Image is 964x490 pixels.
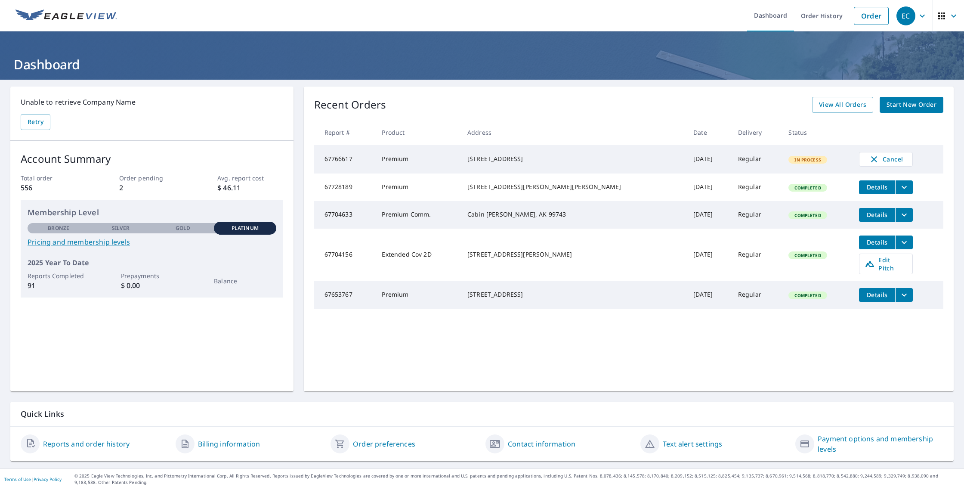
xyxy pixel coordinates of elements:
[859,254,913,274] a: Edit Pitch
[176,224,190,232] p: Gold
[864,211,890,219] span: Details
[789,157,826,163] span: In Process
[880,97,943,113] a: Start New Order
[868,154,904,164] span: Cancel
[28,271,90,280] p: Reports Completed
[198,439,260,449] a: Billing information
[4,477,62,482] p: |
[731,120,782,145] th: Delivery
[15,9,117,22] img: EV Logo
[121,271,183,280] p: Prepayments
[21,151,283,167] p: Account Summary
[74,473,960,486] p: © 2025 Eagle View Technologies, Inc. and Pictometry International Corp. All Rights Reserved. Repo...
[895,288,913,302] button: filesDropdownBtn-67653767
[467,183,680,191] div: [STREET_ADDRESS][PERSON_NAME][PERSON_NAME]
[314,201,375,229] td: 67704633
[854,7,889,25] a: Order
[28,207,276,218] p: Membership Level
[859,180,895,194] button: detailsBtn-67728189
[10,56,954,73] h1: Dashboard
[895,236,913,249] button: filesDropdownBtn-67704156
[467,155,680,163] div: [STREET_ADDRESS]
[21,409,943,419] p: Quick Links
[731,281,782,309] td: Regular
[314,174,375,201] td: 67728189
[895,208,913,222] button: filesDropdownBtn-67704633
[467,210,680,219] div: Cabin [PERSON_NAME], AK 99743
[731,174,782,201] td: Regular
[896,6,915,25] div: EC
[789,212,826,218] span: Completed
[28,237,276,247] a: Pricing and membership levels
[789,185,826,191] span: Completed
[4,476,31,482] a: Terms of Use
[731,201,782,229] td: Regular
[119,183,185,193] p: 2
[460,120,686,145] th: Address
[663,439,722,449] a: Text alert settings
[731,229,782,281] td: Regular
[865,256,907,272] span: Edit Pitch
[789,292,826,298] span: Completed
[34,476,62,482] a: Privacy Policy
[314,97,386,113] p: Recent Orders
[232,224,259,232] p: Platinum
[28,280,90,291] p: 91
[686,174,731,201] td: [DATE]
[731,145,782,174] td: Regular
[686,120,731,145] th: Date
[375,174,460,201] td: Premium
[467,290,680,299] div: [STREET_ADDRESS]
[375,120,460,145] th: Product
[859,208,895,222] button: detailsBtn-67704633
[217,183,283,193] p: $ 46.11
[864,238,890,246] span: Details
[121,280,183,291] p: $ 0.00
[375,281,460,309] td: Premium
[314,229,375,281] td: 67704156
[375,229,460,281] td: Extended Cov 2D
[375,145,460,174] td: Premium
[375,201,460,229] td: Premium Comm.
[21,174,86,183] p: Total order
[864,183,890,191] span: Details
[508,439,575,449] a: Contact information
[864,291,890,299] span: Details
[43,439,130,449] a: Reports and order history
[782,120,852,145] th: Status
[112,224,130,232] p: Silver
[895,180,913,194] button: filesDropdownBtn-67728189
[467,250,680,259] div: [STREET_ADDRESS][PERSON_NAME]
[887,99,936,110] span: Start New Order
[789,252,826,258] span: Completed
[217,174,283,183] p: Avg. report cost
[818,434,943,454] a: Payment options and membership levels
[314,120,375,145] th: Report #
[119,174,185,183] p: Order pending
[21,114,50,130] button: Retry
[353,439,415,449] a: Order preferences
[214,276,276,285] p: Balance
[21,97,283,107] p: Unable to retrieve Company Name
[314,145,375,174] td: 67766617
[859,236,895,249] button: detailsBtn-67704156
[819,99,866,110] span: View All Orders
[812,97,873,113] a: View All Orders
[686,281,731,309] td: [DATE]
[21,183,86,193] p: 556
[686,145,731,174] td: [DATE]
[859,152,913,167] button: Cancel
[28,117,43,127] span: Retry
[48,224,69,232] p: Bronze
[686,201,731,229] td: [DATE]
[686,229,731,281] td: [DATE]
[859,288,895,302] button: detailsBtn-67653767
[314,281,375,309] td: 67653767
[28,257,276,268] p: 2025 Year To Date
